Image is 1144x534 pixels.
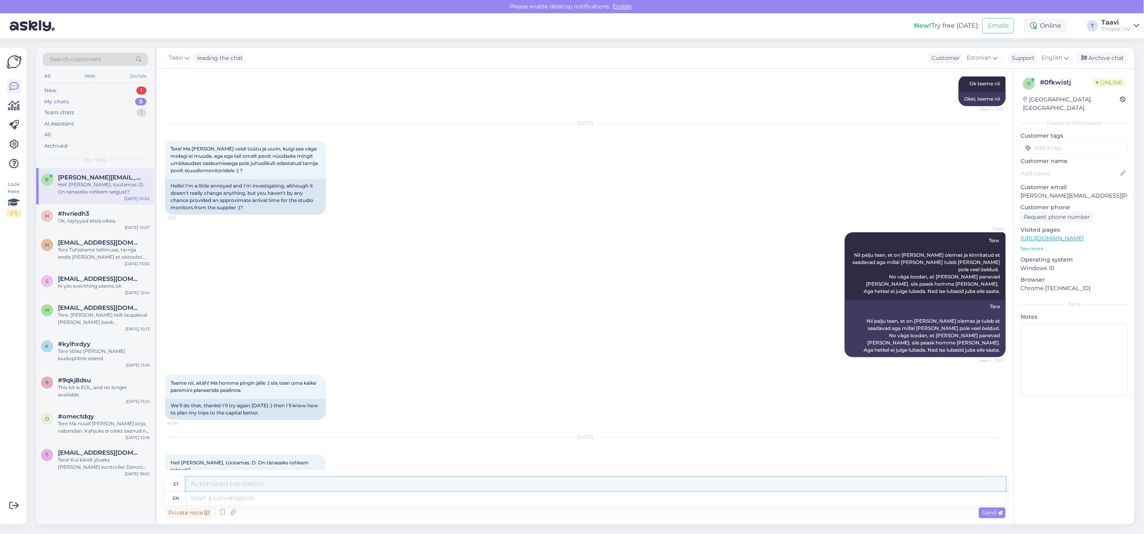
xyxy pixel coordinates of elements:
div: 9 [135,98,146,106]
span: Ok teeme nii [969,80,1000,87]
div: [DATE] 18:02 [125,471,150,477]
span: 14:20 [167,420,198,426]
span: #kylhxdyy [58,340,91,348]
span: h [45,213,49,219]
p: Customer name [1021,157,1128,165]
span: Online [1093,78,1125,87]
div: [DATE] 10:14 [125,290,150,296]
div: [DATE] 15:12 [126,398,150,404]
div: Try free [DATE]: [914,21,979,31]
p: See more ... [1021,245,1128,252]
span: Search customers [50,55,101,64]
div: Hello! I'm a little annoyed and I'm investigating, although it doesn't really change anything, bu... [165,179,326,214]
div: [DATE] 13:30 [125,261,150,267]
div: Tere, [PERSON_NAME] teilt laupäeval [PERSON_NAME] bank järelamaksuga Pioneer DJ XDJ-RX3 2-channel... [58,311,150,326]
a: TaaviProgear OÜ [1101,19,1139,32]
span: #hvriedh3 [58,210,89,217]
div: This kit is EOL, and no longer available. [58,384,150,398]
div: [DATE] 15:16 [126,362,150,368]
div: Extra [1021,301,1128,308]
div: All [43,71,52,81]
div: We'll do that, thanks! I'll try again [DATE] :) then I'll know how to plan my trips to the capita... [165,399,326,420]
span: henriraagmets2001@outlook.com [58,304,142,311]
div: Tere Tühistame tellimuse, tarnija andis [PERSON_NAME] et oktoobri alguses võiks saabuda, kuid jah... [58,246,150,261]
b: New! [914,22,931,29]
span: #9qkj8dsu [58,377,91,384]
span: S [46,278,49,284]
div: [DATE] [165,120,1006,127]
span: Taavi [169,54,183,62]
span: Seen ✓ 13:51 [973,357,1003,363]
div: T [1087,20,1098,31]
span: Soirexen@gmail.com [58,275,142,282]
span: 9 [46,379,49,386]
p: Customer phone [1021,203,1128,212]
div: Customer [928,54,960,62]
p: Notes [1021,313,1128,321]
span: rene.rumberg@gmail.com [58,174,142,181]
span: r [45,177,49,183]
p: Visited pages [1021,226,1128,234]
p: Chrome [TECHNICAL_ID] [1021,284,1128,293]
span: Seen ✓ 11:11 [973,106,1003,112]
a: [URL][DOMAIN_NAME] [1021,235,1084,242]
p: Browser [1021,276,1128,284]
span: 13:31 [167,215,198,221]
p: Windows 10 [1021,264,1128,272]
p: Customer email [1021,183,1128,192]
div: Archived [44,142,68,150]
div: Tere Ma nüüd [PERSON_NAME] kirja, vabandan. Kahjuks ei oleks saanud nii ehk naa laupäeval olime k... [58,420,150,435]
span: Hei! [PERSON_NAME], tüütamas :D. On tänaseks rohkem selgust? [171,460,310,473]
div: Socials [128,71,148,81]
div: Look Here [6,181,21,217]
div: Archive chat [1076,53,1127,64]
div: Hei! [PERSON_NAME], tüütamas :D. On tänaseks rohkem selgust? [58,181,150,196]
div: Team chats [44,109,74,117]
div: Tere Nii palju tean, et on [PERSON_NAME] olemas ja tuleb et saadavad aga millal [PERSON_NAME] pol... [845,300,1006,357]
span: h [45,242,49,248]
div: Ok, täytyypä etsiä oikea. [58,217,150,225]
span: Tere! Ma [PERSON_NAME] veidi tüütu ja uurin, kuigi see väga midagi ei muuda, aga ega teil omalt p... [171,146,319,173]
div: Okei, teeme nii [959,92,1006,106]
div: [DATE] 10:13 [126,326,150,332]
span: h [45,307,49,313]
div: All [44,131,51,139]
span: Teeme nii, aitäh! Ma homme pingin jälle :) siis tean oma käike paremini planeerida pealinna. [171,380,317,393]
span: Send [982,509,1002,516]
input: Add a tag [1021,142,1128,154]
span: henriraagmets2001@outlook.com [58,239,142,246]
span: k [45,343,49,349]
div: Customer information [1021,120,1128,127]
div: hi yes everithing seems ok [58,282,150,290]
span: My chats [84,156,106,163]
div: AI Assistant [44,120,74,128]
div: Tere! Kui kiirelt jõuaks [PERSON_NAME] kontroller Denon SC LIVE 4? [58,456,150,471]
div: Online [1024,19,1068,33]
p: Customer tags [1021,132,1128,140]
div: en [173,491,179,505]
p: [PERSON_NAME][EMAIL_ADDRESS][PERSON_NAME][DOMAIN_NAME] [1021,192,1128,200]
div: et [173,477,179,491]
div: 1 [136,109,146,117]
div: Progear OÜ [1101,26,1130,32]
span: #omectdqy [58,413,94,420]
div: New [44,87,56,95]
span: English [1041,54,1062,62]
span: thomashallik@gmail.com [58,449,142,456]
div: leading the chat [194,54,243,62]
div: Request phone number [1021,212,1093,223]
div: [DATE] 10:16 [126,435,150,441]
button: Emails [982,18,1014,33]
div: [DATE] 10:24 [124,196,150,202]
input: Add name [1021,169,1119,178]
p: Operating system [1021,256,1128,264]
div: Support [1008,54,1035,62]
div: 1 [136,87,146,95]
img: Askly Logo [6,54,22,70]
span: o [45,416,49,422]
div: Private note [165,507,212,518]
div: # 0fkwistj [1040,78,1093,87]
div: [DATE] [165,433,1006,441]
div: [DATE] 15:07 [125,225,150,231]
span: 0 [1027,80,1031,87]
